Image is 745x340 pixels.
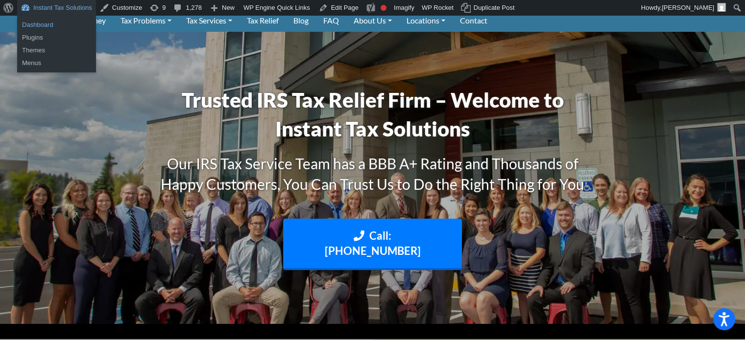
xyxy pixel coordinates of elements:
a: Menus [17,57,96,69]
div: Focus keyphrase not set [381,5,386,11]
a: Call: [PHONE_NUMBER] [283,219,462,271]
a: Tax Services [179,9,240,32]
a: Tax Problems [113,9,179,32]
a: Themes [17,44,96,57]
a: About Us [346,9,399,32]
a: FAQ [316,9,346,32]
a: Contact [453,9,495,32]
a: Tax Relief [240,9,286,32]
a: Dashboard [17,19,96,31]
span: [PERSON_NAME] [662,4,714,11]
h3: Our IRS Tax Service Team has a BBB A+ Rating and Thousands of Happy Customers, You Can Trust Us t... [147,153,598,194]
h1: Trusted IRS Tax Relief Firm – Welcome to Instant Tax Solutions [147,86,598,143]
ul: Instant Tax Solutions [17,41,96,72]
a: Blog [286,9,316,32]
a: Plugins [17,31,96,44]
ul: Instant Tax Solutions [17,16,96,47]
a: Locations [399,9,453,32]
